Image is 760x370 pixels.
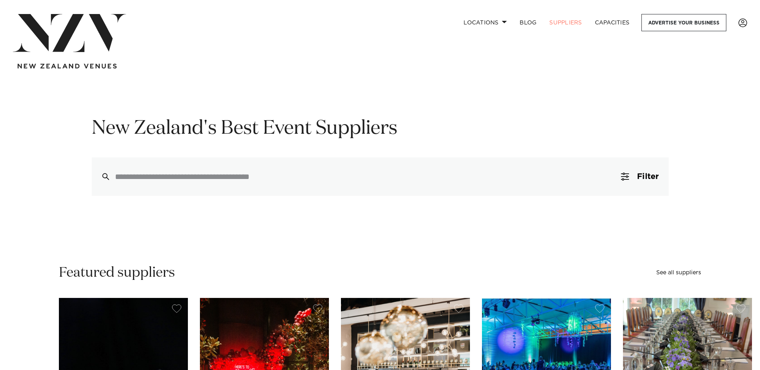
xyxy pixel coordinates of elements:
[589,14,636,31] a: Capacities
[59,264,175,282] h2: Featured suppliers
[543,14,588,31] a: SUPPLIERS
[513,14,543,31] a: BLOG
[637,173,659,181] span: Filter
[457,14,513,31] a: Locations
[18,64,117,69] img: new-zealand-venues-text.png
[641,14,726,31] a: Advertise your business
[611,157,668,196] button: Filter
[656,270,701,275] a: See all suppliers
[92,116,669,141] h1: New Zealand's Best Event Suppliers
[13,14,126,52] img: nzv-logo.png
